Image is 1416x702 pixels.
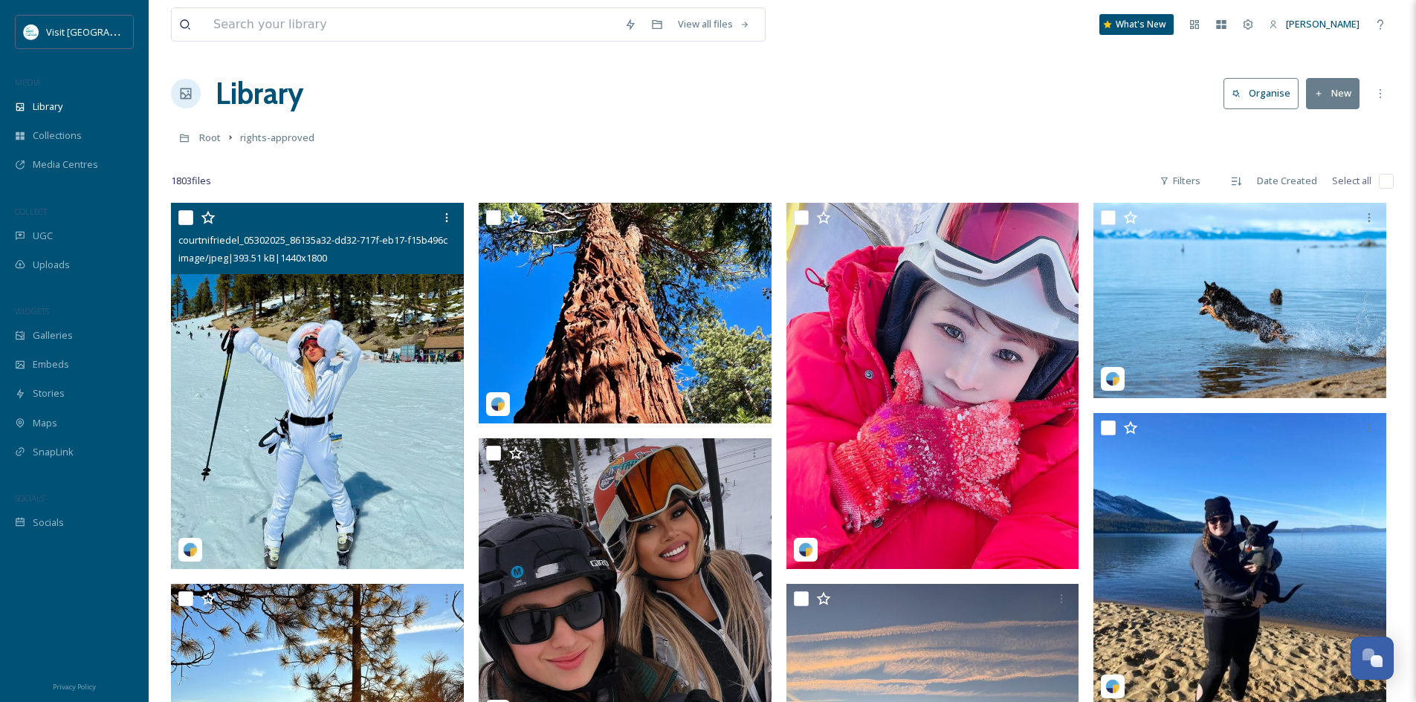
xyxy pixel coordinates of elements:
[491,397,505,412] img: snapsea-logo.png
[33,386,65,400] span: Stories
[1223,78,1306,108] a: Organise
[33,416,57,430] span: Maps
[33,328,73,342] span: Galleries
[33,516,64,530] span: Socials
[1093,203,1386,398] img: ashlynandpaws_05302025_9a0f6d96-c15c-6cf7-faf3-c49b813cc641.jpg
[33,357,69,371] span: Embeds
[33,229,53,243] span: UGC
[24,25,39,39] img: download.jpeg
[1099,14,1174,35] a: What's New
[53,677,96,695] a: Privacy Policy
[183,542,198,557] img: snapsea-logo.png
[1286,17,1360,30] span: [PERSON_NAME]
[178,233,484,247] span: courtnifriedel_05302025_86135a32-dd32-717f-eb17-f15b496ca692.jpg
[199,131,221,144] span: Root
[46,25,161,39] span: Visit [GEOGRAPHIC_DATA]
[216,71,303,116] a: Library
[1306,78,1360,108] button: New
[53,682,96,692] span: Privacy Policy
[1152,166,1208,195] div: Filters
[33,100,62,114] span: Library
[15,206,47,217] span: COLLECT
[1223,78,1299,108] button: Organise
[1105,371,1120,386] img: snapsea-logo.png
[798,542,813,557] img: snapsea-logo.png
[171,203,464,569] img: courtnifriedel_05302025_86135a32-dd32-717f-eb17-f15b496ca692.jpg
[15,493,45,504] span: SOCIALS
[1261,10,1367,39] a: [PERSON_NAME]
[178,251,327,264] span: image/jpeg | 393.51 kB | 1440 x 1800
[171,174,211,188] span: 1803 file s
[33,129,82,143] span: Collections
[33,157,98,172] span: Media Centres
[1105,679,1120,694] img: snapsea-logo.png
[240,131,314,144] span: rights-approved
[15,305,49,316] span: WIDGETS
[670,10,757,39] a: View all files
[33,258,70,272] span: Uploads
[1351,637,1394,680] button: Open Chat
[1249,166,1325,195] div: Date Created
[15,77,41,88] span: MEDIA
[786,203,1079,569] img: yulianawati_30_05302025_5cf2c8a3-698f-519e-4119-e46acb4dd301.jpg
[33,445,74,459] span: SnapLink
[240,129,314,146] a: rights-approved
[199,129,221,146] a: Root
[1332,174,1371,188] span: Select all
[206,8,617,41] input: Search your library
[479,203,772,423] img: theswearymommy_05302025_81728a5d-561e-7963-7e63-67961e1e7780.jpg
